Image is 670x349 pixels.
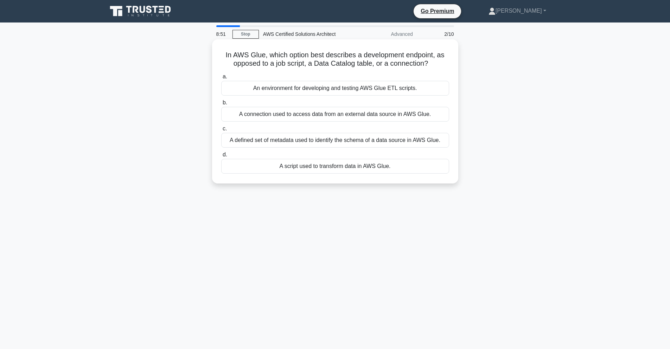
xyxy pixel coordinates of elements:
[472,4,563,18] a: [PERSON_NAME]
[223,99,227,105] span: b.
[417,27,458,41] div: 2/10
[212,27,232,41] div: 8:51
[223,73,227,79] span: a.
[221,81,449,96] div: An environment for developing and testing AWS Glue ETL scripts.
[223,151,227,157] span: d.
[416,7,458,15] a: Go Premium
[259,27,356,41] div: AWS Certified Solutions Architect
[221,133,449,148] div: A defined set of metadata used to identify the schema of a data source in AWS Glue.
[221,107,449,122] div: A connection used to access data from an external data source in AWS Glue.
[221,159,449,174] div: A script used to transform data in AWS Glue.
[232,30,259,39] a: Stop
[223,125,227,131] span: c.
[356,27,417,41] div: Advanced
[221,51,450,68] h5: In AWS Glue, which option best describes a development endpoint, as opposed to a job script, a Da...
